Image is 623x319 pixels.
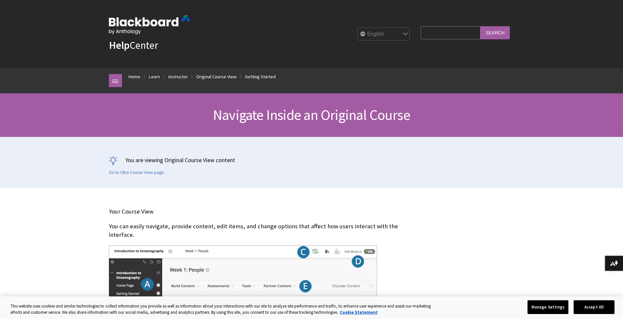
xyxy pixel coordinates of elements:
div: This website uses cookies and similar technologies to collect information you provide as well as ... [10,303,436,316]
select: Site Language Selector [358,28,410,41]
a: Go to Ultra Course View page. [109,170,165,176]
input: Search [480,26,510,39]
strong: Help [109,39,130,52]
a: HelpCenter [109,39,158,52]
a: Original Course View [196,73,236,81]
button: Manage Settings [528,300,568,314]
p: You can easily navigate, provide content, edit items, and change options that affect how users in... [109,222,418,239]
img: Blackboard by Anthology [109,15,191,34]
a: Home [129,73,140,81]
span: Your Course View [109,208,153,215]
span: Navigate Inside an Original Course [213,106,410,124]
a: Learn [149,73,160,81]
button: Accept All [574,300,614,314]
a: Instructor [168,73,188,81]
a: More information about your privacy, opens in a new tab [340,310,378,315]
p: You are viewing Original Course View content [109,156,514,164]
a: Getting Started [245,73,276,81]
